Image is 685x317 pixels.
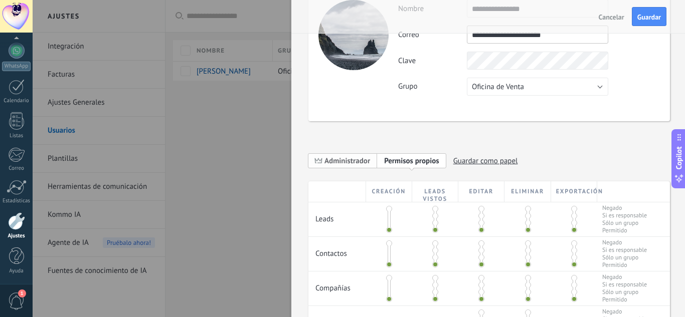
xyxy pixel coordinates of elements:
[595,9,628,25] button: Cancelar
[602,308,647,315] span: Negado
[599,14,624,21] span: Cancelar
[398,82,467,91] label: Grupo
[398,30,467,40] label: Correo
[504,181,551,202] div: Eliminar
[308,153,377,168] span: Administrador
[2,198,31,204] div: Estadísticas
[18,289,26,297] span: 1
[637,14,661,21] span: Guardar
[602,261,647,269] span: Permitido
[472,82,524,92] span: Oficina de Venta
[2,268,31,274] div: Ayuda
[602,254,647,261] span: Sólo un grupo
[2,165,31,172] div: Correo
[632,7,666,26] button: Guardar
[602,288,647,296] span: Sólo un grupo
[453,153,518,169] span: Guardar como papel
[458,181,504,202] div: Editar
[308,237,366,263] div: Contactos
[602,212,647,219] span: Si es responsable
[2,233,31,239] div: Ajustes
[602,239,647,246] span: Negado
[384,156,439,166] span: Permisos propios
[412,181,458,202] div: Leads vistos
[324,156,370,166] span: Administrador
[2,62,31,71] div: WhatsApp
[377,153,446,168] span: Añadir nueva función
[602,219,647,227] span: Sólo un grupo
[602,227,647,234] span: Permitido
[308,202,366,229] div: Leads
[602,273,647,281] span: Negado
[602,246,647,254] span: Si es responsable
[398,56,467,66] label: Clave
[602,204,647,212] span: Negado
[602,281,647,288] span: Si es responsable
[674,146,684,169] span: Copilot
[308,271,366,298] div: Compañías
[551,181,597,202] div: Exportación
[602,296,647,303] span: Permitido
[366,181,412,202] div: Creación
[2,133,31,139] div: Listas
[2,98,31,104] div: Calendario
[467,78,608,96] button: Oficina de Venta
